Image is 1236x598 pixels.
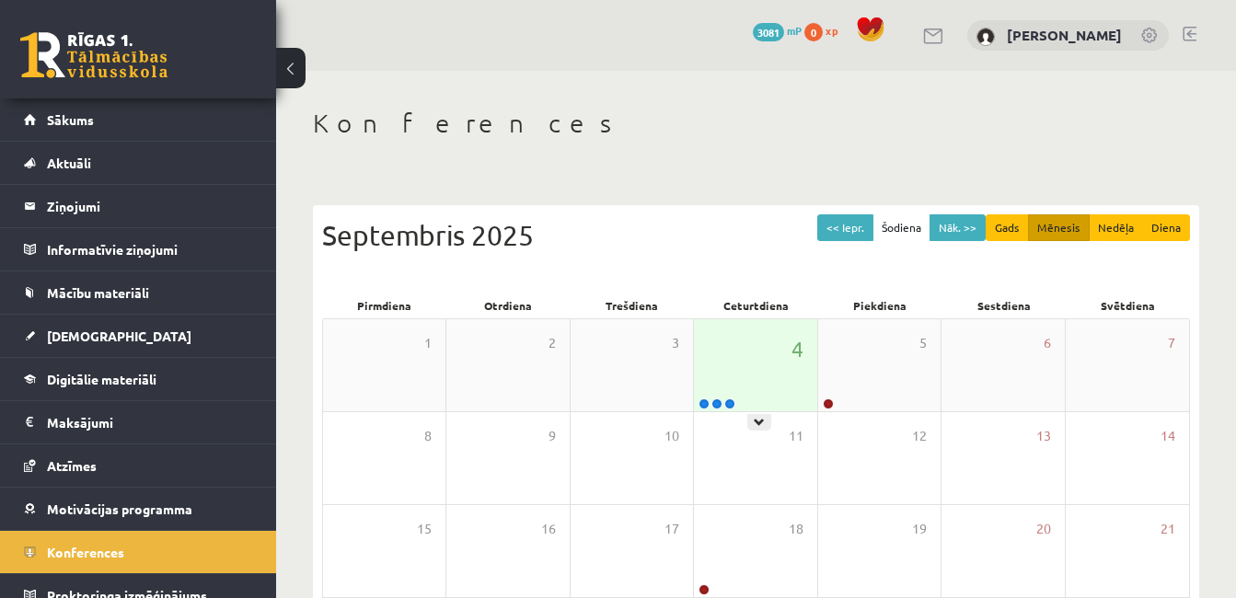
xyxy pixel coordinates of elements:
[549,426,556,446] span: 9
[664,426,679,446] span: 10
[24,228,253,270] a: Informatīvie ziņojumi
[47,371,156,387] span: Digitālie materiāli
[424,333,432,353] span: 1
[789,426,803,446] span: 11
[313,108,1199,139] h1: Konferences
[24,142,253,184] a: Aktuāli
[1161,426,1175,446] span: 14
[942,293,1067,318] div: Sestdiena
[446,293,571,318] div: Otrdiena
[1036,519,1051,539] span: 20
[1066,293,1190,318] div: Svētdiena
[804,23,847,38] a: 0 xp
[789,519,803,539] span: 18
[912,519,927,539] span: 19
[1089,214,1143,241] button: Nedēļa
[818,293,942,318] div: Piekdiena
[817,214,873,241] button: << Iepr.
[424,426,432,446] span: 8
[24,401,253,443] a: Maksājumi
[976,28,995,46] img: Armanda Gūtmane
[24,185,253,227] a: Ziņojumi
[47,401,253,443] legend: Maksājumi
[24,315,253,357] a: [DEMOGRAPHIC_DATA]
[47,544,124,560] span: Konferences
[47,500,192,517] span: Motivācijas programma
[541,519,556,539] span: 16
[417,519,432,539] span: 15
[1028,214,1090,241] button: Mēnesis
[1044,333,1051,353] span: 6
[872,214,930,241] button: Šodiena
[791,333,803,364] span: 4
[47,457,97,474] span: Atzīmes
[24,358,253,400] a: Digitālie materiāli
[787,23,802,38] span: mP
[753,23,802,38] a: 3081 mP
[1036,426,1051,446] span: 13
[47,185,253,227] legend: Ziņojumi
[47,284,149,301] span: Mācību materiāli
[322,214,1190,256] div: Septembris 2025
[24,271,253,314] a: Mācību materiāli
[24,444,253,487] a: Atzīmes
[549,333,556,353] span: 2
[24,488,253,530] a: Motivācijas programma
[47,155,91,171] span: Aktuāli
[24,531,253,573] a: Konferences
[47,328,191,344] span: [DEMOGRAPHIC_DATA]
[664,519,679,539] span: 17
[47,111,94,128] span: Sākums
[47,228,253,270] legend: Informatīvie ziņojumi
[826,23,837,38] span: xp
[322,293,446,318] div: Pirmdiena
[986,214,1029,241] button: Gads
[694,293,818,318] div: Ceturtdiena
[1007,26,1122,44] a: [PERSON_NAME]
[804,23,823,41] span: 0
[753,23,784,41] span: 3081
[24,98,253,141] a: Sākums
[919,333,927,353] span: 5
[1161,519,1175,539] span: 21
[930,214,986,241] button: Nāk. >>
[570,293,694,318] div: Trešdiena
[912,426,927,446] span: 12
[672,333,679,353] span: 3
[1168,333,1175,353] span: 7
[1142,214,1190,241] button: Diena
[20,32,167,78] a: Rīgas 1. Tālmācības vidusskola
